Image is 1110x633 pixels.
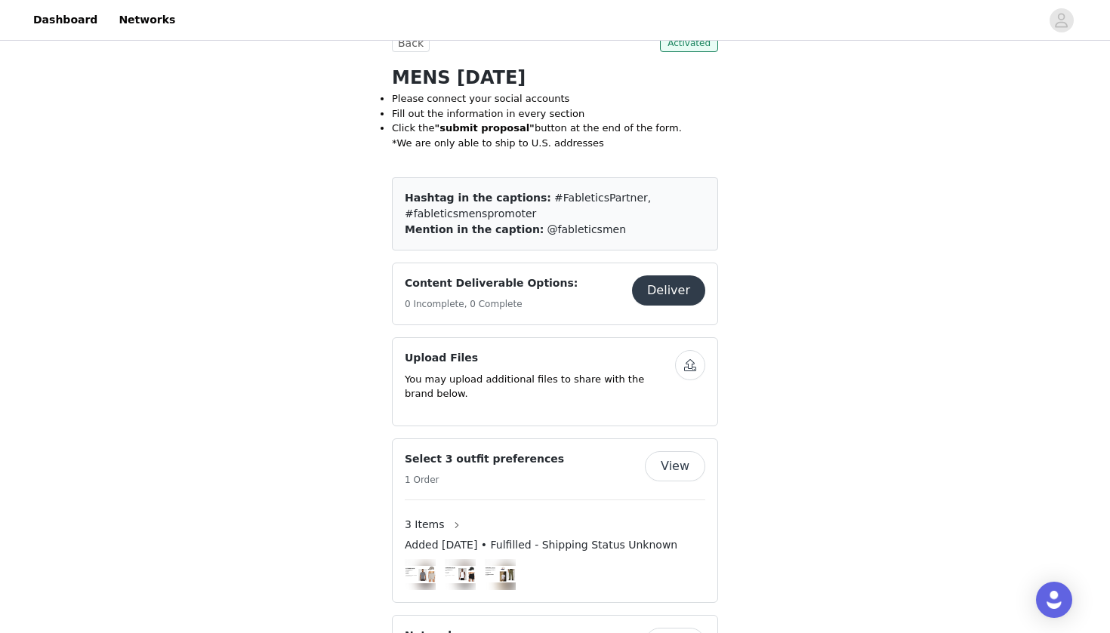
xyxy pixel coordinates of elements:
a: Networks [109,3,184,37]
span: @fableticsmen [547,223,626,235]
div: Content Deliverable Options: [392,263,718,325]
span: 3 Items [405,517,445,533]
button: View [645,451,705,481]
h4: Content Deliverable Options: [405,275,578,291]
li: Please connect your social accounts [392,91,718,106]
div: Select 3 outfit preferences [392,438,718,603]
a: Dashboard [24,3,106,37]
div: avatar [1054,8,1068,32]
h1: MENS [DATE] [392,64,718,91]
h5: 0 Incomplete, 0 Complete [405,297,578,311]
img: #5 FLM [405,566,436,583]
button: Back [392,34,430,52]
h4: Upload Files [405,350,675,366]
button: Deliver [632,275,705,306]
p: You may upload additional files to share with the brand below. [405,372,675,401]
li: Fill out the information in every section [392,106,718,121]
span: Added [DATE] • Fulfilled - Shipping Status Unknown [405,537,677,553]
img: #2 FLM [445,566,476,583]
span: Activated [660,34,718,52]
span: #FableticsPartner, #fableticsmenspromoter [405,192,651,220]
div: Open Intercom Messenger [1036,582,1072,618]
span: Hashtag in the captions: [405,192,551,204]
strong: "submit proposal" [434,122,534,134]
img: #11 FLM [485,566,516,582]
span: Mention in the caption: [405,223,544,235]
h5: 1 Order [405,473,564,487]
p: *We are only able to ship to U.S. addresses [392,136,718,151]
li: Click the button at the end of the form. [392,121,718,136]
h4: Select 3 outfit preferences [405,451,564,467]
